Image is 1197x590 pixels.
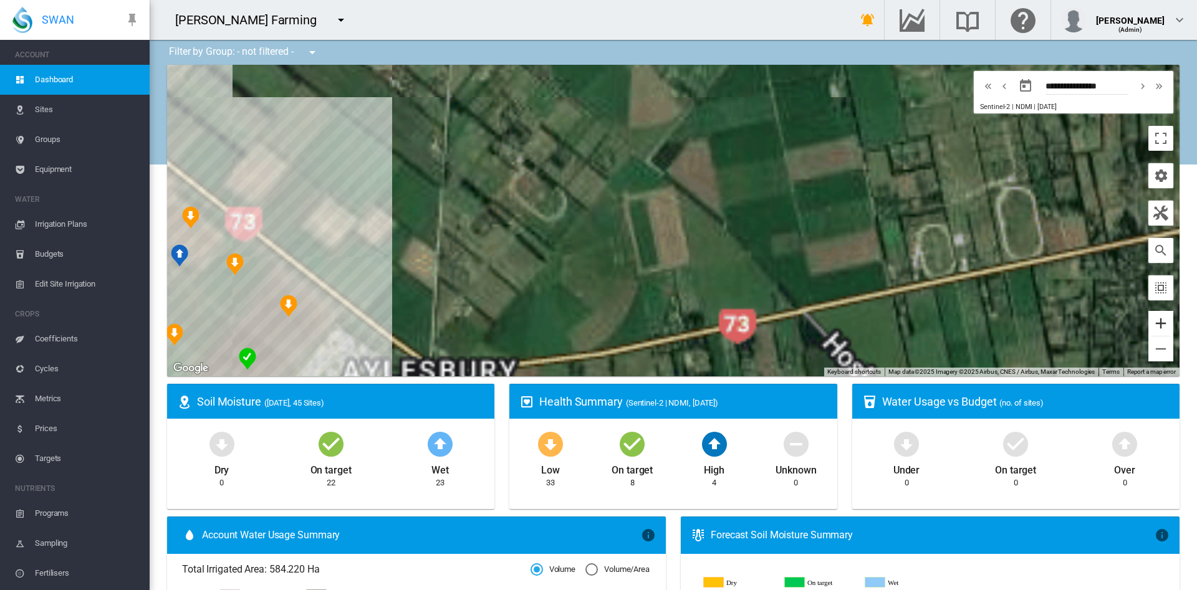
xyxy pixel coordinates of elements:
span: Total Irrigated Area: 584.220 Ha [182,563,531,576]
md-icon: icon-heart-box-outline [519,394,534,409]
span: NUTRIENTS [15,478,140,498]
button: icon-menu-down [329,7,353,32]
md-icon: icon-menu-down [305,45,320,60]
button: icon-magnify [1148,238,1173,263]
div: 8 [630,477,635,488]
span: Fertilisers [35,558,140,588]
md-icon: icon-information [1155,528,1170,543]
span: Sentinel-2 | NDMI [980,103,1032,111]
div: [PERSON_NAME] [1096,9,1165,22]
div: Over [1114,459,1135,477]
md-icon: icon-menu-down [334,12,349,27]
span: ACCOUNT [15,45,140,65]
div: Low [541,459,560,477]
div: On target [310,459,352,477]
md-icon: icon-checkbox-marked-circle [316,429,346,459]
md-icon: icon-select-all [1153,280,1168,295]
md-icon: icon-arrow-up-bold-circle [1110,429,1140,459]
button: md-calendar [1013,74,1038,98]
button: icon-chevron-right [1135,79,1151,93]
div: Unknown [776,459,816,477]
span: Prices [35,414,140,444]
md-radio-button: Volume [531,564,575,576]
md-icon: icon-chevron-right [1136,79,1150,93]
div: NDMI: Brooker JJJ [182,206,199,229]
button: icon-bell-ring [855,7,880,32]
md-icon: icon-arrow-down-bold-circle [207,429,237,459]
div: [PERSON_NAME] Farming [175,11,328,29]
span: ([DATE], 45 Sites) [264,398,324,407]
md-icon: icon-arrow-down-bold-circle [536,429,565,459]
button: icon-select-all [1148,275,1173,300]
md-icon: icon-cup-water [862,394,877,409]
button: Zoom in [1148,311,1173,336]
span: (no. of sites) [999,398,1044,407]
g: Dry [704,577,775,588]
div: High [704,459,724,477]
span: | [DATE] [1034,103,1056,111]
button: icon-menu-down [300,40,325,65]
span: Account Water Usage Summary [202,528,641,542]
md-icon: icon-checkbox-marked-circle [617,429,647,459]
md-icon: icon-cog [1153,168,1168,183]
md-icon: icon-arrow-up-bold-circle [699,429,729,459]
span: CROPS [15,304,140,324]
md-icon: Search the knowledge base [953,12,983,27]
div: Under [893,459,920,477]
span: Dashboard [35,65,140,95]
a: Terms [1102,368,1120,375]
div: NDMI: Brooker RR [280,295,297,317]
img: profile.jpg [1061,7,1086,32]
div: Dry [214,459,229,477]
div: NDMI: Brooker HHH [166,323,183,346]
button: icon-chevron-double-left [980,79,996,93]
div: 0 [1014,477,1018,488]
md-icon: icon-water [182,528,197,543]
span: Sites [35,95,140,125]
span: Targets [35,444,140,473]
button: Toggle fullscreen view [1148,126,1173,151]
a: Report a map error [1127,368,1176,375]
span: Map data ©2025 Imagery ©2025 Airbus, CNES / Airbus, Maxar Technologies [888,368,1095,375]
span: Budgets [35,239,140,269]
div: Health Summary [539,394,827,409]
div: 0 [219,477,224,488]
div: Water Usage vs Budget [882,394,1170,409]
div: 23 [436,477,445,488]
span: (Sentinel-2 | NDMI, [DATE]) [626,398,718,407]
div: 0 [1123,477,1127,488]
md-icon: icon-minus-circle [781,429,811,459]
md-icon: icon-arrow-down-bold-circle [892,429,921,459]
g: On target [785,577,856,588]
div: NDMI: Brooker MMM [239,348,256,370]
div: Wet [431,459,449,477]
span: Cycles [35,354,140,384]
button: icon-cog [1148,163,1173,188]
md-icon: icon-arrow-up-bold-circle [425,429,455,459]
span: Equipment [35,155,140,184]
div: Filter by Group: - not filtered - [160,40,329,65]
div: 33 [546,477,555,488]
div: Forecast Soil Moisture Summary [711,528,1155,542]
div: 0 [794,477,798,488]
img: SWAN-Landscape-Logo-Colour-drop.png [12,7,32,33]
md-icon: Click here for help [1008,12,1038,27]
div: On target [995,459,1036,477]
span: Programs [35,498,140,528]
md-icon: icon-thermometer-lines [691,528,706,543]
md-icon: icon-pin [125,12,140,27]
div: NDMI: Brooker KKK [226,253,244,275]
button: icon-chevron-double-right [1151,79,1167,93]
span: WATER [15,189,140,209]
md-icon: icon-information [641,528,656,543]
md-icon: icon-chevron-down [1172,12,1187,27]
button: Zoom out [1148,336,1173,361]
a: Open this area in Google Maps (opens a new window) [170,360,211,376]
span: (Admin) [1118,26,1143,33]
div: 4 [712,477,716,488]
g: Wet [865,577,936,588]
div: NDMI: Brooker NNN [171,244,188,267]
span: Edit Site Irrigation [35,269,140,299]
md-icon: Go to the Data Hub [897,12,927,27]
button: Keyboard shortcuts [827,368,881,376]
